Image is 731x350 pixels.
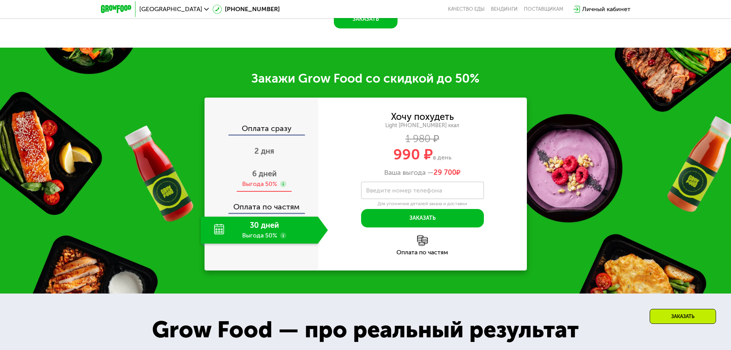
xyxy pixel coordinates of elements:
a: Вендинги [491,6,518,12]
button: Заказать [361,209,484,227]
span: [GEOGRAPHIC_DATA] [139,6,202,12]
div: Оплата по частям [205,195,318,213]
div: Grow Food — про реальный результат [135,312,596,347]
div: Оплата по частям [318,249,527,255]
div: 1 980 ₽ [318,135,527,143]
div: поставщикам [524,6,563,12]
img: l6xcnZfty9opOoJh.png [417,235,428,246]
span: 6 дней [252,169,277,178]
div: Выгода 50% [242,180,277,188]
div: Личный кабинет [582,5,630,14]
span: 29 700 [434,168,456,177]
div: Хочу похудеть [391,113,454,121]
button: Заказать [334,10,398,28]
div: Для уточнения деталей заказа и доставки [361,201,484,207]
span: ₽ [434,169,460,177]
label: Введите номер телефона [366,188,442,192]
div: Оплата сразу [205,124,318,134]
div: Light [PHONE_NUMBER] ккал [318,122,527,129]
div: Ваша выгода — [318,169,527,177]
span: 2 дня [254,146,274,156]
a: [PHONE_NUMBER] [213,5,280,14]
span: 990 ₽ [393,146,433,163]
span: в день [433,154,452,161]
a: Качество еды [448,6,485,12]
div: Заказать [650,309,716,324]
